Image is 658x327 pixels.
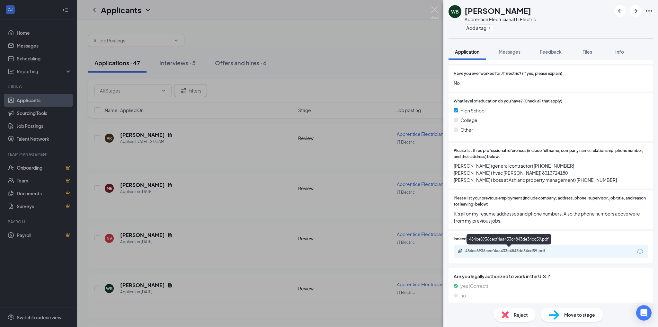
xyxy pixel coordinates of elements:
[488,26,492,30] svg: Plus
[460,292,466,299] span: no
[582,49,592,55] span: Files
[460,126,473,133] span: Other
[467,234,551,244] div: 484ce8936cecf4aa433c4843de34cd59.pdf
[454,98,562,104] span: What level of education do you have? (Check all that apply)
[615,49,624,55] span: Info
[465,24,493,31] button: PlusAdd a tag
[454,195,648,208] span: Please list your previous employment (include company, address, phone, supervisor, job title, and...
[465,5,531,16] h1: [PERSON_NAME]
[636,248,644,255] svg: Download
[451,8,459,15] div: WB
[454,162,648,183] span: [PERSON_NAME] (general contractor) [PHONE_NUMBER] [PERSON_NAME] ( hvac [PERSON_NAME]) 8013724180 ...
[630,5,641,17] button: ArrowRight
[454,79,648,86] span: No
[645,7,653,15] svg: Ellipses
[454,148,648,160] span: Please list three professional references (include full name, company name, relationship, phone n...
[465,16,536,22] div: Apprentice Electrician at JT Electric
[564,311,595,318] span: Move to stage
[514,311,528,318] span: Reject
[460,117,477,124] span: College
[454,236,482,242] span: Indeed Resume
[454,210,648,224] span: It’s all on my resume addresses and phone numbers. Also the phone numbers above were from my prev...
[499,49,520,55] span: Messages
[632,7,639,15] svg: ArrowRight
[458,248,562,254] a: Paperclip484ce8936cecf4aa433c4843de34cd59.pdf
[458,248,463,253] svg: Paperclip
[460,282,488,289] span: yes (Correct)
[454,273,648,280] span: Are you legally authorized to work in the U.S.?
[465,248,555,253] div: 484ce8936cecf4aa433c4843de34cd59.pdf
[455,49,479,55] span: Application
[614,5,626,17] button: ArrowLeftNew
[454,71,562,77] span: Have you ever worked for JT Electric? (If yes, please explain)
[540,49,562,55] span: Feedback
[616,7,624,15] svg: ArrowLeftNew
[636,305,652,321] div: Open Intercom Messenger
[460,107,485,114] span: High School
